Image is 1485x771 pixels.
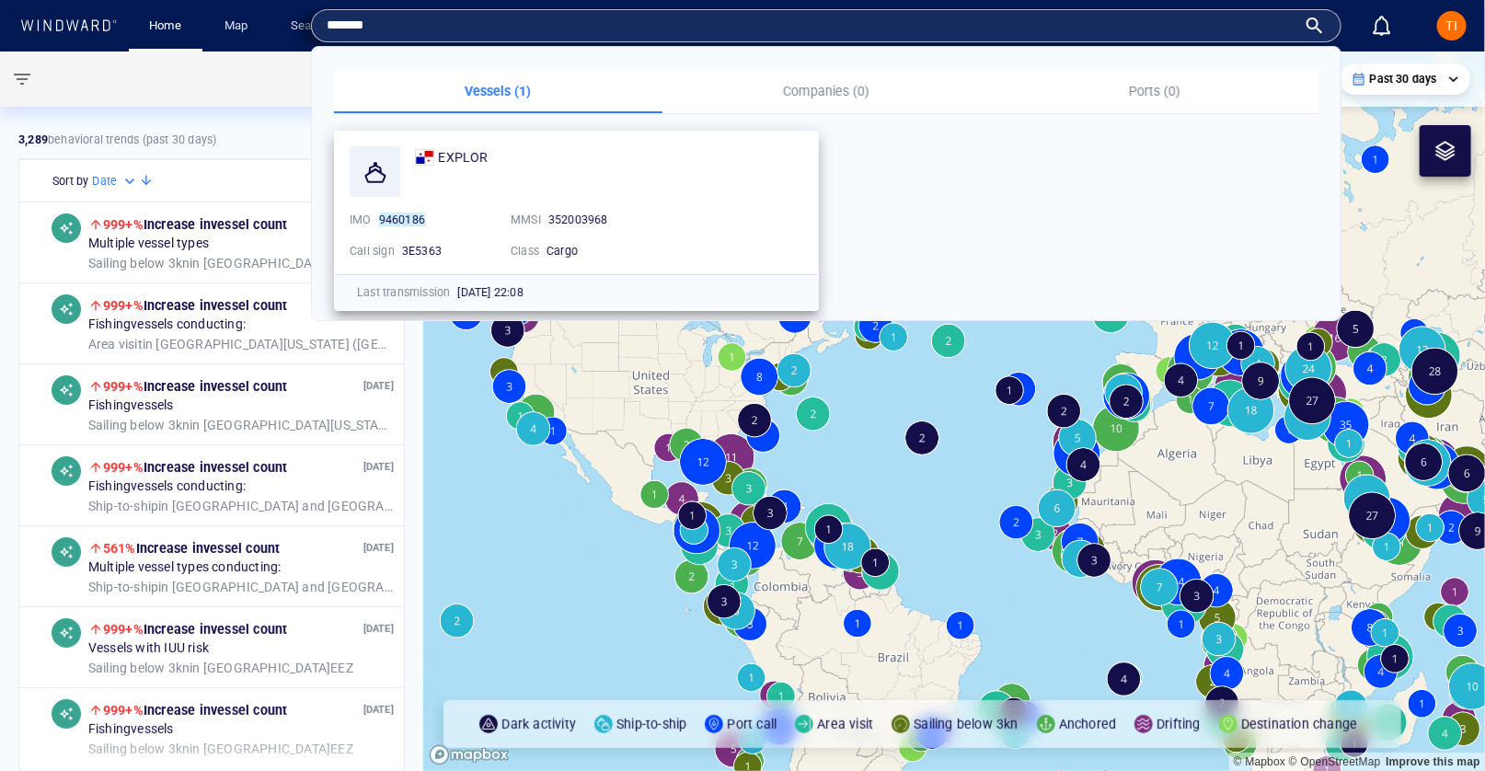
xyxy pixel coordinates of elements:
div: Notification center [1371,15,1393,37]
span: Fishing vessels [88,397,174,414]
span: Vessels with IUU risk [88,640,209,657]
a: Map feedback [1386,755,1480,768]
p: Area visit [817,713,873,735]
p: Drifting [1157,713,1201,735]
p: Destination change [1241,713,1358,735]
p: Vessels (1) [345,80,651,102]
button: Map [210,10,269,42]
span: Increase in vessel count [103,541,280,556]
button: Home [136,10,195,42]
span: in [GEOGRAPHIC_DATA][US_STATE] ([GEOGRAPHIC_DATA]) EEZ [88,336,394,352]
span: 999+% [103,379,144,394]
p: Call sign [350,243,395,259]
span: in [GEOGRAPHIC_DATA][US_STATE] ([GEOGRAPHIC_DATA]) EEZ [88,417,394,433]
span: Sailing below 3kn [88,417,190,432]
p: [DATE] [363,458,394,476]
p: [DATE] [363,620,394,638]
span: 561% [103,541,136,556]
span: Sailing below 3kn [88,255,190,270]
span: [DATE] 22:08 [457,285,523,299]
strong: 3,289 [18,132,48,146]
span: 3E5363 [402,244,442,258]
span: Multiple vessel types [88,236,209,252]
p: [DATE] [363,539,394,557]
span: Increase in vessel count [103,622,288,637]
span: Area visit [88,336,143,351]
p: Ship-to-ship [616,713,686,735]
span: Increase in vessel count [103,703,288,718]
span: in [GEOGRAPHIC_DATA] and [GEOGRAPHIC_DATA] ([GEOGRAPHIC_DATA]) EEZ [88,579,394,595]
p: MMSI [511,212,541,228]
span: in [GEOGRAPHIC_DATA] and [GEOGRAPHIC_DATA] ([GEOGRAPHIC_DATA]) EEZ [88,498,394,514]
h6: Date [92,172,117,190]
span: 999+% [103,460,144,475]
a: Mapbox [1234,755,1285,768]
div: Cargo [547,243,657,259]
h6: Sort by [52,172,88,190]
span: in [GEOGRAPHIC_DATA] EEZ [88,660,353,676]
span: 352003968 [548,213,608,226]
iframe: Chat [1407,688,1471,757]
span: EXPLOR [438,146,488,168]
span: Sailing below 3kn [88,660,190,674]
p: Dark activity [501,713,576,735]
a: Map [217,10,261,42]
div: Date [92,172,139,190]
a: EXPLOR [415,146,489,168]
p: Past 30 days [1370,71,1437,87]
a: OpenStreetMap [1289,755,1381,768]
span: 999+% [103,703,144,718]
span: in [GEOGRAPHIC_DATA][US_STATE] ([GEOGRAPHIC_DATA]) EEZ [88,255,394,271]
p: IMO [350,212,372,228]
p: Companies (0) [673,80,980,102]
canvas: Map [423,52,1485,771]
span: Increase in vessel count [103,217,288,232]
span: 999+% [103,217,144,232]
p: Anchored [1059,713,1117,735]
mark: 9460186 [379,213,425,226]
p: Last transmission [357,284,450,301]
span: 999+% [103,622,144,637]
span: Ship-to-ship [88,579,158,593]
a: Home [143,10,190,42]
a: Search engine [283,10,373,42]
p: [DATE] [363,377,394,395]
p: [DATE] [363,701,394,719]
button: TI [1433,7,1470,44]
span: Multiple vessel types conducting: [88,559,282,576]
span: Increase in vessel count [103,460,288,475]
span: TI [1446,18,1458,33]
p: Ports (0) [1001,80,1307,102]
div: Past 30 days [1352,71,1459,87]
span: Increase in vessel count [103,298,288,313]
span: EXPLOR [438,150,488,165]
span: Fishing vessels conducting: [88,478,246,495]
p: Port call [727,713,777,735]
span: Ship-to-ship [88,498,158,512]
span: Fishing vessels conducting: [88,316,246,333]
p: behavioral trends (Past 30 days) [18,132,216,148]
span: 999+% [103,298,144,313]
span: Increase in vessel count [103,379,288,394]
p: Sailing below 3kn [914,713,1018,735]
span: Fishing vessels [88,721,174,738]
p: Class [511,243,539,259]
a: Mapbox logo [429,744,510,765]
